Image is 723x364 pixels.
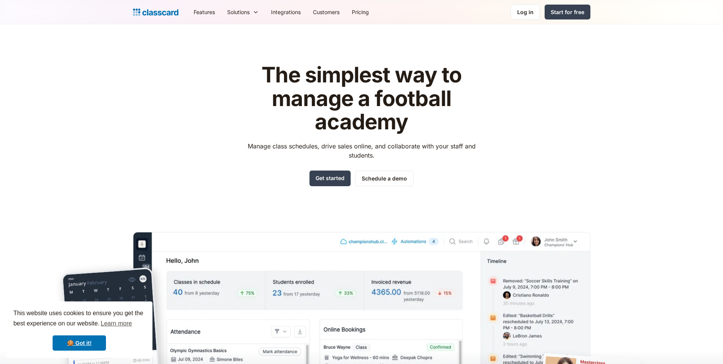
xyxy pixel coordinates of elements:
a: Pricing [346,3,375,21]
a: Integrations [265,3,307,21]
div: Solutions [227,8,250,16]
div: cookieconsent [6,301,152,358]
div: Start for free [551,8,584,16]
a: Get started [309,171,351,186]
span: This website uses cookies to ensure you get the best experience on our website. [13,309,145,329]
a: Schedule a demo [355,171,414,186]
h1: The simplest way to manage a football academy [240,63,483,134]
a: Customers [307,3,346,21]
a: learn more about cookies [99,318,133,329]
a: Log in [511,4,540,20]
a: Start for free [545,5,590,19]
div: Log in [517,8,534,16]
a: home [133,7,178,18]
p: Manage class schedules, drive sales online, and collaborate with your staff and students. [240,142,483,160]
a: dismiss cookie message [53,335,106,351]
a: Features [188,3,221,21]
div: Solutions [221,3,265,21]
